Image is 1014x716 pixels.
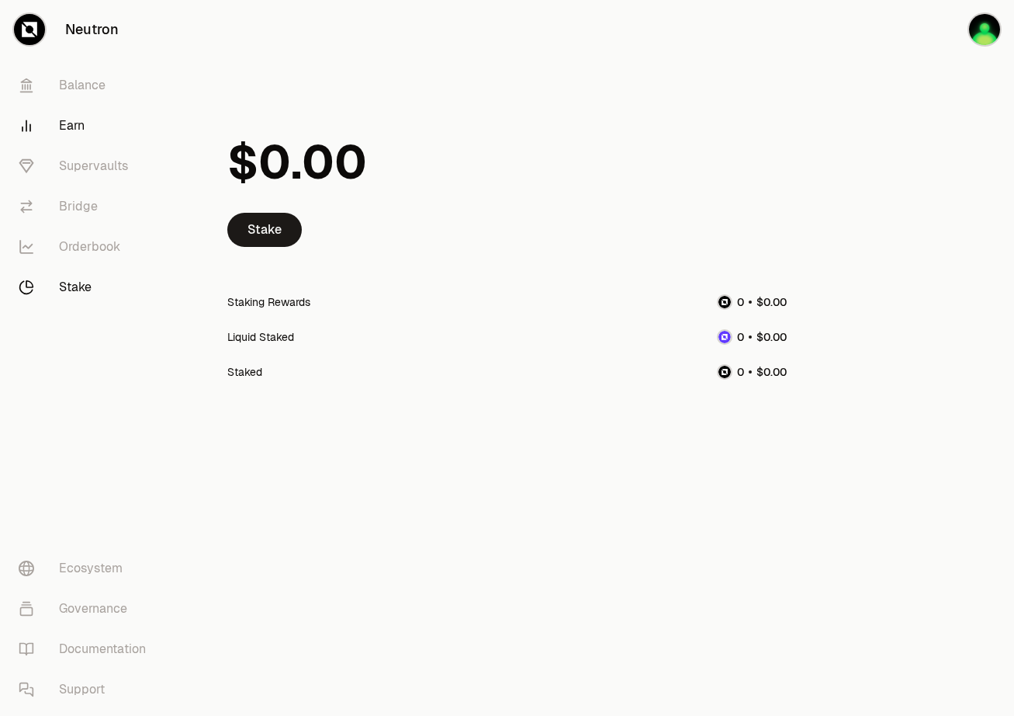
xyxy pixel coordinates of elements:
[6,548,168,589] a: Ecosystem
[6,669,168,710] a: Support
[227,213,302,247] a: Stake
[227,364,262,380] div: Staked
[718,366,731,378] img: NTRN Logo
[969,14,1000,45] img: Fallon
[718,296,731,308] img: NTRN Logo
[6,267,168,308] a: Stake
[6,227,168,267] a: Orderbook
[718,331,731,343] img: dNTRN Logo
[6,589,168,629] a: Governance
[6,629,168,669] a: Documentation
[6,65,168,106] a: Balance
[6,106,168,146] a: Earn
[6,186,168,227] a: Bridge
[227,329,294,345] div: Liquid Staked
[227,294,310,310] div: Staking Rewards
[6,146,168,186] a: Supervaults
